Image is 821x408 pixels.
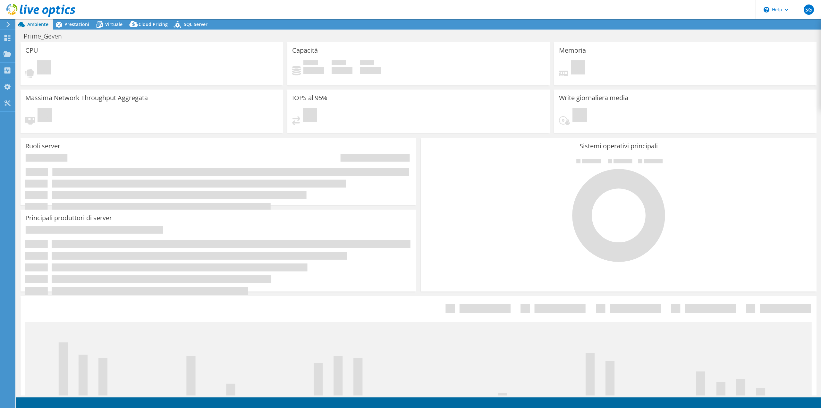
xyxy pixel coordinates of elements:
span: In sospeso [571,60,585,76]
h3: Memoria [559,47,586,54]
h3: Massima Network Throughput Aggregata [25,94,148,101]
h3: Capacità [292,47,318,54]
span: SG [804,4,814,15]
h3: Principali produttori di server [25,214,112,221]
span: In sospeso [303,108,317,124]
h3: Ruoli server [25,143,60,150]
h3: Sistemi operativi principali [426,143,812,150]
span: Totale [360,60,374,67]
h1: Prime_Geven [21,33,72,40]
h3: IOPS al 95% [292,94,327,101]
span: Cloud Pricing [139,21,168,27]
span: In sospeso [38,108,52,124]
span: Prestazioni [64,21,89,27]
span: Disponibile [332,60,346,67]
h4: 0 GiB [332,67,352,74]
span: Virtuale [105,21,123,27]
h4: 0 GiB [303,67,324,74]
span: In sospeso [572,108,587,124]
h3: Write giornaliera media [559,94,628,101]
svg: \n [764,7,769,13]
span: In uso [303,60,318,67]
h3: CPU [25,47,38,54]
h4: 0 GiB [360,67,381,74]
span: In sospeso [37,60,51,76]
span: SQL Server [184,21,207,27]
span: Ambiente [27,21,48,27]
